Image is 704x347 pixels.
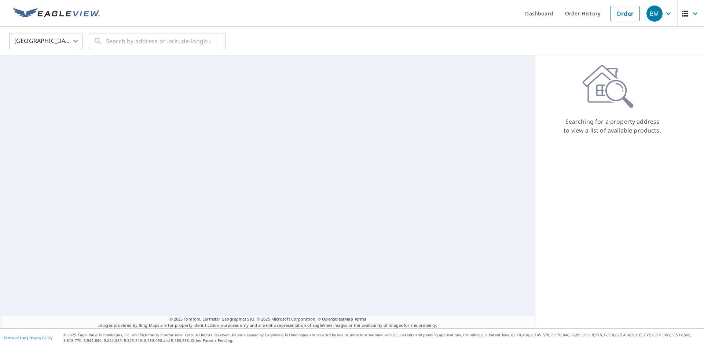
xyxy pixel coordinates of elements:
[169,316,366,322] span: © 2025 TomTom, Earthstar Geographics SIO, © 2025 Microsoft Corporation, ©
[106,31,210,51] input: Search by address or latitude-longitude
[322,316,353,322] a: OpenStreetMap
[63,332,700,343] p: © 2025 Eagle View Technologies, Inc. and Pictometry International Corp. All Rights Reserved. Repo...
[13,8,100,19] img: EV Logo
[4,336,52,340] p: |
[29,335,52,340] a: Privacy Policy
[610,6,640,21] a: Order
[646,6,663,22] div: BM
[354,316,366,322] a: Terms
[563,117,661,135] p: Searching for a property address to view a list of available products.
[9,31,82,51] div: [GEOGRAPHIC_DATA]
[4,335,26,340] a: Terms of Use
